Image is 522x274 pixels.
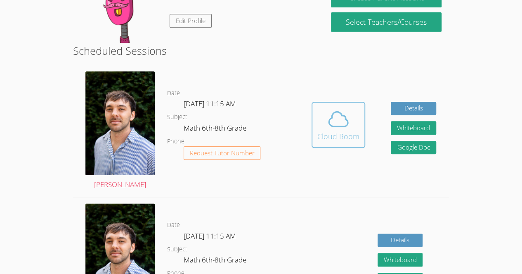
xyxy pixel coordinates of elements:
button: Whiteboard [391,121,436,135]
a: Select Teachers/Courses [331,12,441,32]
button: Cloud Room [312,102,365,148]
span: Request Tutor Number [190,150,255,156]
dd: Math 6th-8th Grade [184,254,248,268]
a: Google Doc [391,141,436,155]
button: Whiteboard [378,253,423,267]
a: [PERSON_NAME] [85,71,155,190]
button: Request Tutor Number [184,146,261,160]
span: [DATE] 11:15 AM [184,99,236,108]
dd: Math 6th-8th Grade [184,122,248,136]
dt: Date [167,88,180,98]
a: Details [378,234,423,247]
span: [DATE] 11:15 AM [184,231,236,241]
dt: Subject [167,244,187,255]
h2: Scheduled Sessions [73,43,449,59]
dt: Date [167,220,180,230]
dt: Phone [167,136,184,147]
dt: Subject [167,112,187,122]
a: Details [391,102,436,115]
a: Edit Profile [170,14,212,28]
div: Cloud Room [317,131,359,142]
img: profile.jpg [85,71,155,175]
